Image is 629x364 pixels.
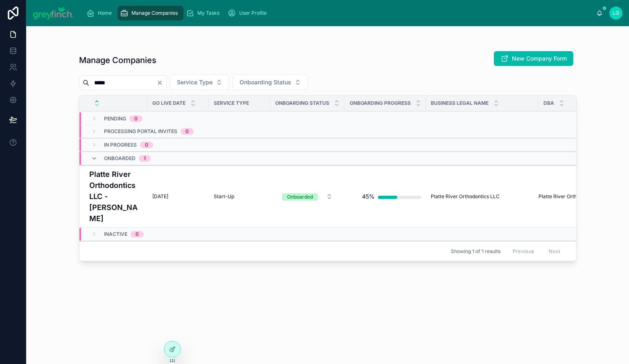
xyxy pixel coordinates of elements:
button: Select Button [170,75,229,90]
a: Platte River Orthodontics LLC - [PERSON_NAME] [89,169,143,224]
span: Showing 1 of 1 results [451,248,500,255]
span: Service Type [177,78,213,86]
a: My Tasks [183,6,225,20]
a: Platte River Orthodontics [538,193,597,200]
span: [DATE] [152,193,168,200]
span: User Profile [239,10,267,16]
a: Manage Companies [118,6,183,20]
span: LG [613,10,619,16]
a: User Profile [225,6,272,20]
a: [DATE] [152,193,204,200]
span: Onboarded [104,155,136,162]
div: scrollable content [81,4,597,22]
span: Pending [104,115,126,122]
a: Home [84,6,118,20]
span: Business Legal Name [431,100,489,106]
button: Select Button [276,189,339,204]
span: Onboarding Status [240,78,291,86]
span: Platte River Orthodontics LLC [431,193,500,200]
span: Service Type [214,100,249,106]
span: Home [98,10,112,16]
span: Inactive [104,231,127,237]
span: Go Live Date [152,100,186,106]
span: New Company Form [512,54,567,63]
a: 45% [349,188,421,205]
div: 45% [362,188,375,205]
a: Platte River Orthodontics LLC [431,193,534,200]
span: Start-Up [214,193,234,200]
button: Select Button [233,75,308,90]
span: Manage Companies [131,10,178,16]
button: New Company Form [494,51,573,66]
div: 1 [144,155,146,162]
span: Onboarding Status [275,100,329,106]
span: My Tasks [197,10,219,16]
h1: Manage Companies [79,54,156,66]
button: Clear [156,79,166,86]
div: 0 [145,142,148,148]
span: Onboarding Progress [350,100,411,106]
div: Onboarded [287,193,313,201]
div: 0 [136,231,139,237]
div: 0 [186,128,189,135]
a: Start-Up [214,193,265,200]
span: Processing Portal Invites [104,128,177,135]
span: DBA [543,100,554,106]
span: In Progress [104,142,137,148]
img: App logo [33,7,74,20]
div: 0 [134,115,138,122]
